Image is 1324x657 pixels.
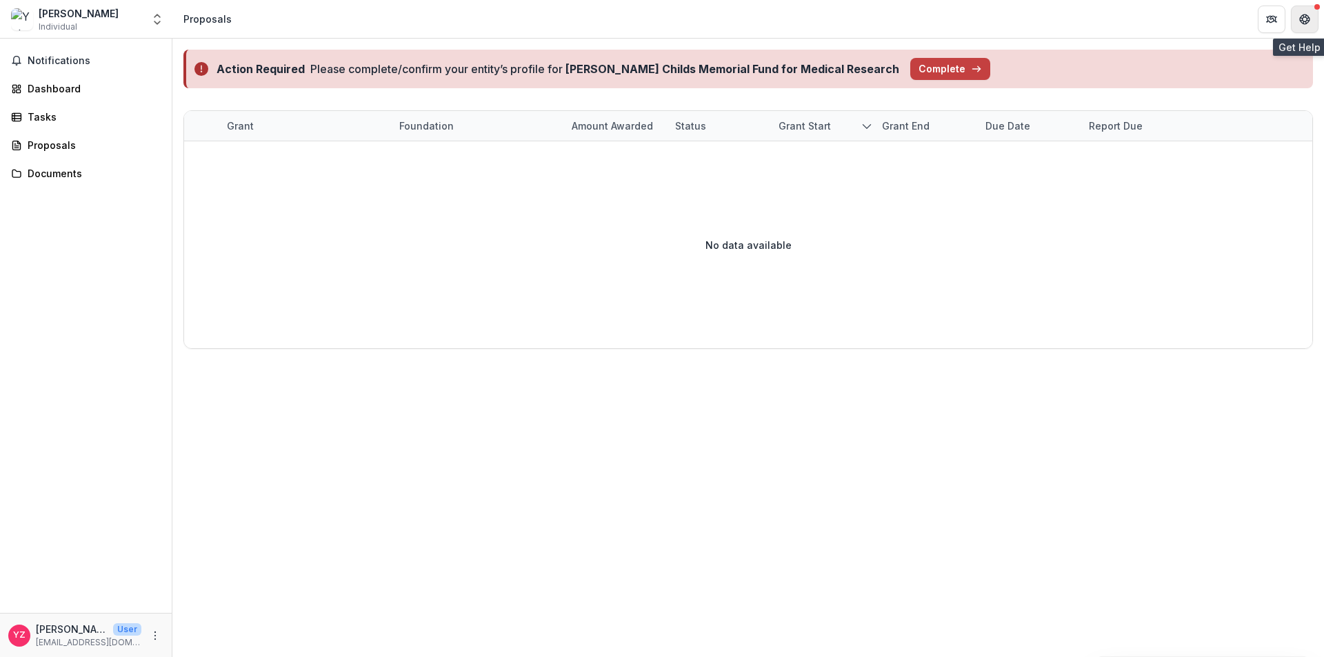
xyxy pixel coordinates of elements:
div: Foundation [391,111,563,141]
div: Dashboard [28,81,155,96]
div: Proposals [183,12,232,26]
a: Proposals [6,134,166,156]
div: Amount awarded [563,119,661,133]
div: Grant [219,119,262,133]
button: Complete [910,58,990,80]
div: Grant end [874,111,977,141]
div: Amount awarded [563,111,667,141]
button: Get Help [1291,6,1318,33]
div: Due Date [977,119,1039,133]
div: Yutao Zhao [13,631,26,640]
button: Open entity switcher [148,6,167,33]
div: Status [667,111,770,141]
div: Due Date [977,111,1081,141]
div: Report Due [1081,111,1184,141]
button: Partners [1258,6,1285,33]
div: [PERSON_NAME] [39,6,119,21]
div: Grant [219,111,391,141]
div: Report Due [1081,119,1151,133]
span: Notifications [28,55,161,67]
a: Dashboard [6,77,166,100]
div: Grant start [770,119,839,133]
nav: breadcrumb [178,9,237,29]
div: Foundation [391,119,462,133]
div: Grant start [770,111,874,141]
p: [EMAIL_ADDRESS][DOMAIN_NAME] [36,636,141,649]
a: Tasks [6,105,166,128]
svg: sorted descending [861,121,872,132]
a: Documents [6,162,166,185]
div: Proposals [28,138,155,152]
div: Status [667,119,714,133]
img: Yutao Zhao [11,8,33,30]
span: Individual [39,21,77,33]
button: Notifications [6,50,166,72]
button: More [147,627,163,644]
div: Action Required [217,61,305,77]
strong: [PERSON_NAME] Childs Memorial Fund for Medical Research [565,62,899,76]
div: Documents [28,166,155,181]
div: Tasks [28,110,155,124]
p: User [113,623,141,636]
p: [PERSON_NAME] [36,622,108,636]
div: Grant end [874,119,938,133]
div: Please complete/confirm your entity’s profile for [310,61,899,77]
p: No data available [705,238,792,252]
